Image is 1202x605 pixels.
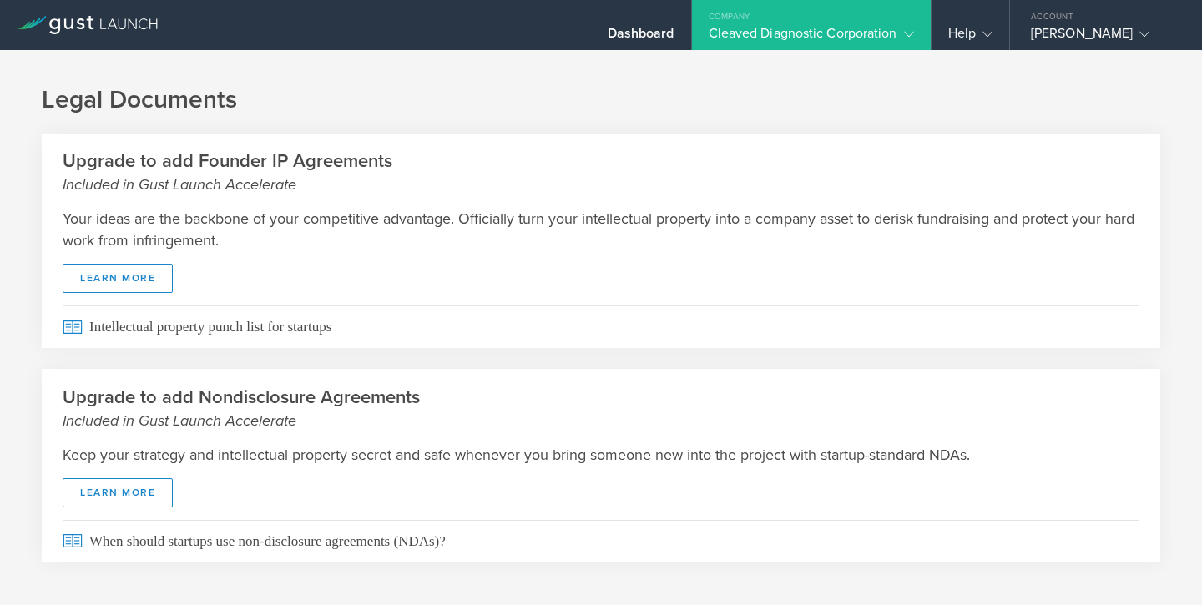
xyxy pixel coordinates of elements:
a: Intellectual property punch list for startups [42,305,1160,348]
small: Included in Gust Launch Accelerate [63,410,1139,431]
a: Learn More [63,478,173,507]
div: [PERSON_NAME] [1031,25,1173,50]
span: Intellectual property punch list for startups [63,305,1139,348]
div: Help [948,25,992,50]
h2: Upgrade to add Founder IP Agreements [63,149,1139,195]
a: Learn More [63,264,173,293]
small: Included in Gust Launch Accelerate [63,174,1139,195]
p: Keep your strategy and intellectual property secret and safe whenever you bring someone new into ... [63,444,1139,466]
p: Your ideas are the backbone of your competitive advantage. Officially turn your intellectual prop... [63,208,1139,251]
div: Dashboard [608,25,674,50]
h1: Legal Documents [42,83,1160,117]
div: Cleaved Diagnostic Corporation [709,25,914,50]
a: When should startups use non-disclosure agreements (NDAs)? [42,520,1160,562]
h2: Upgrade to add Nondisclosure Agreements [63,386,1139,431]
span: When should startups use non-disclosure agreements (NDAs)? [63,520,1139,562]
